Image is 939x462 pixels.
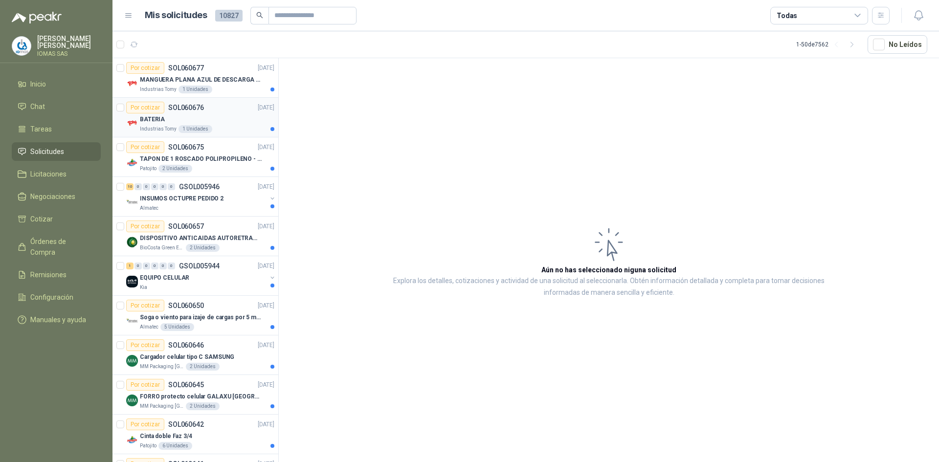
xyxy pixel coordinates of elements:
span: Órdenes de Compra [30,236,91,258]
div: 0 [159,183,167,190]
div: Por cotizar [126,141,164,153]
div: 0 [143,263,150,269]
div: 1 Unidades [179,125,212,133]
p: DISPOSITIVO ANTICAIDAS AUTORETRACTIL [140,234,262,243]
a: Manuales y ayuda [12,310,101,329]
p: Almatec [140,204,158,212]
p: Cargador celular tipo C SAMSUNG [140,352,234,362]
span: Solicitudes [30,146,64,157]
a: Por cotizarSOL060650[DATE] Company LogoSoga o viento para izaje de cargas por 5 metrosAlmatec5 Un... [112,296,278,335]
a: Por cotizarSOL060675[DATE] Company LogoTAPON DE 1 ROSCADO POLIPROPILENO - HEMBRA NPTPatojito2 Uni... [112,137,278,177]
img: Company Logo [126,395,138,406]
div: 2 Unidades [186,244,220,252]
h3: Aún no has seleccionado niguna solicitud [541,264,676,275]
div: 0 [168,263,175,269]
img: Company Logo [12,37,31,55]
img: Company Logo [126,117,138,129]
div: 1 - 50 de 7562 [796,37,860,52]
a: Órdenes de Compra [12,232,101,262]
p: Cinta doble Faz 3/4 [140,432,192,441]
p: SOL060675 [168,144,204,151]
p: MM Packaging [GEOGRAPHIC_DATA] [140,402,184,410]
p: Almatec [140,323,158,331]
p: SOL060650 [168,302,204,309]
div: 5 Unidades [160,323,194,331]
p: [DATE] [258,64,274,73]
p: INSUMOS OCTUPRE PEDIDO 2 [140,194,224,203]
span: Chat [30,101,45,112]
a: Por cotizarSOL060657[DATE] Company LogoDISPOSITIVO ANTICAIDAS AUTORETRACTILBioCosta Green Energy ... [112,217,278,256]
span: Manuales y ayuda [30,314,86,325]
div: 0 [151,263,158,269]
a: Tareas [12,120,101,138]
img: Company Logo [126,276,138,287]
a: Cotizar [12,210,101,228]
span: Inicio [30,79,46,89]
a: Licitaciones [12,165,101,183]
p: Patojito [140,442,156,450]
p: [DATE] [258,380,274,390]
div: 1 Unidades [179,86,212,93]
p: [DATE] [258,301,274,310]
p: EQUIPO CELULAR [140,273,189,283]
p: [DATE] [258,143,274,152]
img: Company Logo [126,236,138,248]
p: [DATE] [258,182,274,192]
a: 10 0 0 0 0 0 GSOL005946[DATE] Company LogoINSUMOS OCTUPRE PEDIDO 2Almatec [126,181,276,212]
p: IOMAS SAS [37,51,101,57]
p: MM Packaging [GEOGRAPHIC_DATA] [140,363,184,371]
span: Remisiones [30,269,67,280]
button: No Leídos [868,35,927,54]
p: GSOL005946 [179,183,220,190]
div: 2 Unidades [186,363,220,371]
div: 6 Unidades [158,442,192,450]
img: Company Logo [126,355,138,367]
span: 10827 [215,10,243,22]
div: Por cotizar [126,339,164,351]
h1: Mis solicitudes [145,8,207,22]
p: [DATE] [258,103,274,112]
div: 0 [168,183,175,190]
p: Soga o viento para izaje de cargas por 5 metros [140,313,262,322]
p: SOL060677 [168,65,204,71]
p: MANGUERA PLANA AZUL DE DESCARGA 60 PSI X 20 METROS CON UNION DE 6” MAS ABRAZADERAS METALICAS DE 6” [140,75,262,85]
div: Por cotizar [126,102,164,113]
p: [PERSON_NAME] [PERSON_NAME] [37,35,101,49]
div: Por cotizar [126,379,164,391]
div: 2 Unidades [186,402,220,410]
img: Company Logo [126,197,138,208]
p: SOL060642 [168,421,204,428]
a: Por cotizarSOL060642[DATE] Company LogoCinta doble Faz 3/4Patojito6 Unidades [112,415,278,454]
div: 0 [134,263,142,269]
p: [DATE] [258,262,274,271]
div: Por cotizar [126,62,164,74]
a: Solicitudes [12,142,101,161]
div: 0 [134,183,142,190]
span: Tareas [30,124,52,134]
a: Configuración [12,288,101,307]
div: 0 [159,263,167,269]
div: Por cotizar [126,220,164,232]
p: [DATE] [258,420,274,429]
p: SOL060645 [168,381,204,388]
div: 10 [126,183,134,190]
div: Todas [777,10,797,21]
a: Inicio [12,75,101,93]
p: Industrias Tomy [140,86,177,93]
p: SOL060657 [168,223,204,230]
p: SOL060676 [168,104,204,111]
div: 1 [126,263,134,269]
a: Por cotizarSOL060676[DATE] Company LogoBATERIAIndustrias Tomy1 Unidades [112,98,278,137]
p: [DATE] [258,222,274,231]
p: GSOL005944 [179,263,220,269]
p: Explora los detalles, cotizaciones y actividad de una solicitud al seleccionarla. Obtén informaci... [377,275,841,299]
a: Remisiones [12,265,101,284]
p: FORRO protecto celular GALAXU [GEOGRAPHIC_DATA] A16 5G [140,392,262,401]
img: Company Logo [126,434,138,446]
a: Por cotizarSOL060646[DATE] Company LogoCargador celular tipo C SAMSUNGMM Packaging [GEOGRAPHIC_DA... [112,335,278,375]
img: Company Logo [126,315,138,327]
p: BioCosta Green Energy S.A.S [140,244,184,252]
p: TAPON DE 1 ROSCADO POLIPROPILENO - HEMBRA NPT [140,154,262,164]
img: Company Logo [126,157,138,169]
a: Por cotizarSOL060645[DATE] Company LogoFORRO protecto celular GALAXU [GEOGRAPHIC_DATA] A16 5GMM P... [112,375,278,415]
